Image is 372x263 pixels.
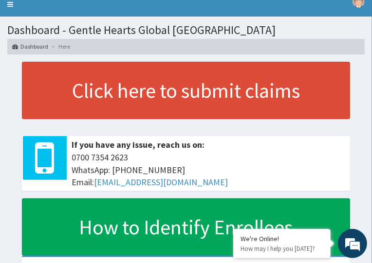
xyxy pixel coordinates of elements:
a: Dashboard [12,42,48,51]
img: d_794563401_company_1708531726252_794563401 [18,49,39,73]
span: 0700 7354 2623 WhatsApp: [PHONE_NUMBER] Email: [72,151,345,189]
p: How may I help you today? [241,245,323,253]
span: We're online! [56,73,134,171]
h1: Dashboard - Gentle Hearts Global [GEOGRAPHIC_DATA] [7,24,365,36]
a: Click here to submit claims [22,62,350,119]
li: Here [49,42,70,51]
a: [EMAIL_ADDRESS][DOMAIN_NAME] [94,176,228,188]
b: If you have any issue, reach us on: [72,139,205,150]
a: How to Identify Enrollees [22,198,350,256]
div: Chat with us now [51,54,164,67]
textarea: Type your message and hit 'Enter' [5,167,186,201]
div: We're Online! [241,234,323,243]
div: Minimize live chat window [160,5,183,28]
